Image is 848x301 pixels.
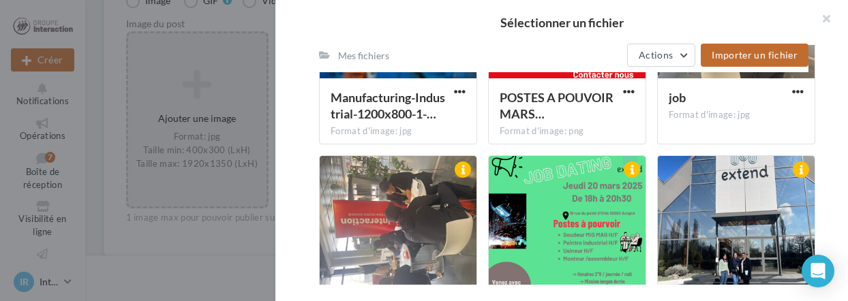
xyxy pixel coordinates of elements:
button: Importer un fichier [701,44,808,67]
h2: Sélectionner un fichier [297,16,826,29]
span: Actions [639,49,673,61]
span: Manufacturing-Industrial-1200x800-1-1024x683 [331,90,445,121]
div: Mes fichiers [338,49,389,63]
div: Open Intercom Messenger [802,255,834,287]
div: Format d'image: png [500,125,635,138]
span: job [669,90,686,105]
button: Actions [627,44,695,67]
div: Format d'image: jpg [331,125,466,138]
span: Importer un fichier [712,49,798,61]
span: POSTES A POUVOIR MARS 2025 [500,90,614,121]
div: Format d'image: jpg [669,109,804,121]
